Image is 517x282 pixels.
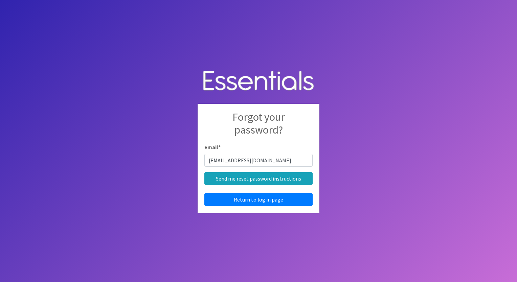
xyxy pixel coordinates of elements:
h2: Forgot your password? [204,111,313,143]
label: Email [204,143,221,151]
img: Human Essentials [198,64,319,99]
input: Send me reset password instructions [204,172,313,185]
abbr: required [218,144,221,150]
a: Return to log in page [204,193,313,206]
